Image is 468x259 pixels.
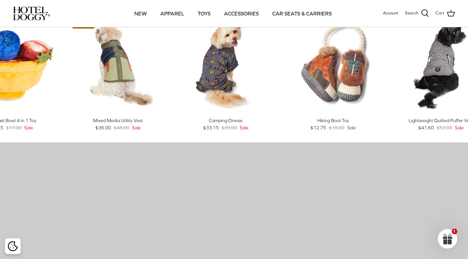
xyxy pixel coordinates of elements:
[69,16,167,114] a: Mixed Media Utility Vest
[405,10,418,17] span: Search
[418,124,434,131] span: $41.60
[114,124,129,131] span: $45.00
[435,9,455,18] a: Cart
[154,2,190,25] a: APPAREL
[177,16,275,114] a: Camping Onesie
[177,117,275,124] div: Camping Onesie
[218,2,265,25] a: ACCESSORIES
[13,7,50,20] img: hoteldoggycom
[221,124,237,131] span: $39.00
[266,2,338,25] a: CAR SEATS & CARRIERS
[383,11,398,15] span: Account
[132,124,141,131] span: Sale
[8,241,18,251] img: Cookie policy
[192,2,216,25] a: TOYS
[7,241,18,252] button: Cookie policy
[24,124,33,131] span: Sale
[95,124,111,131] span: $36.00
[98,2,368,25] div: Primary navigation
[347,124,356,131] span: Sale
[284,16,382,114] a: Hiking Boot Toy
[203,124,219,131] span: $33.15
[5,238,21,254] div: Cookie policy
[177,117,275,132] a: Camping Onesie $33.15 $39.00 Sale
[405,9,429,18] a: Search
[284,117,382,124] div: Hiking Boot Toy
[455,124,464,131] span: Sale
[310,124,326,131] span: $12.75
[128,2,153,25] a: NEW
[284,117,382,132] a: Hiking Boot Toy $12.75 $15.00 Sale
[6,124,22,131] span: $17.00
[240,124,249,131] span: Sale
[69,117,167,124] div: Mixed Media Utility Vest
[329,124,345,131] span: $15.00
[435,10,444,17] span: Cart
[383,10,398,17] a: Account
[436,124,452,131] span: $52.00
